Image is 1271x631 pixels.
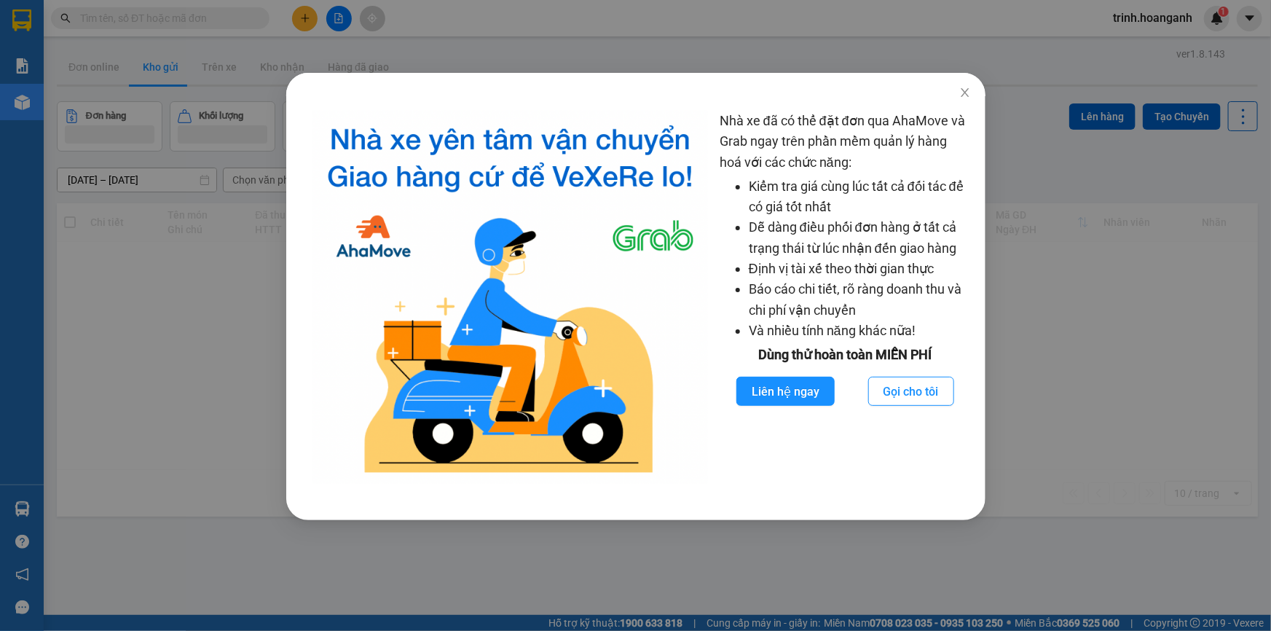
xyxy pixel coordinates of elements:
[736,377,834,406] button: Liên hệ ngay
[748,321,970,341] li: Và nhiều tính năng khác nữa!
[748,176,970,218] li: Kiểm tra giá cùng lúc tất cả đối tác để có giá tốt nhất
[883,383,938,401] span: Gọi cho tôi
[748,279,970,321] li: Báo cáo chi tiết, rõ ràng doanh thu và chi phí vận chuyển
[959,87,970,98] span: close
[944,73,985,114] button: Close
[748,217,970,259] li: Dễ dàng điều phối đơn hàng ở tất cả trạng thái từ lúc nhận đến giao hàng
[748,259,970,279] li: Định vị tài xế theo thời gian thực
[867,377,953,406] button: Gọi cho tôi
[751,383,819,401] span: Liên hệ ngay
[312,111,708,484] img: logo
[719,111,970,484] div: Nhà xe đã có thể đặt đơn qua AhaMove và Grab ngay trên phần mềm quản lý hàng hoá với các chức năng:
[719,345,970,365] div: Dùng thử hoàn toàn MIỄN PHÍ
